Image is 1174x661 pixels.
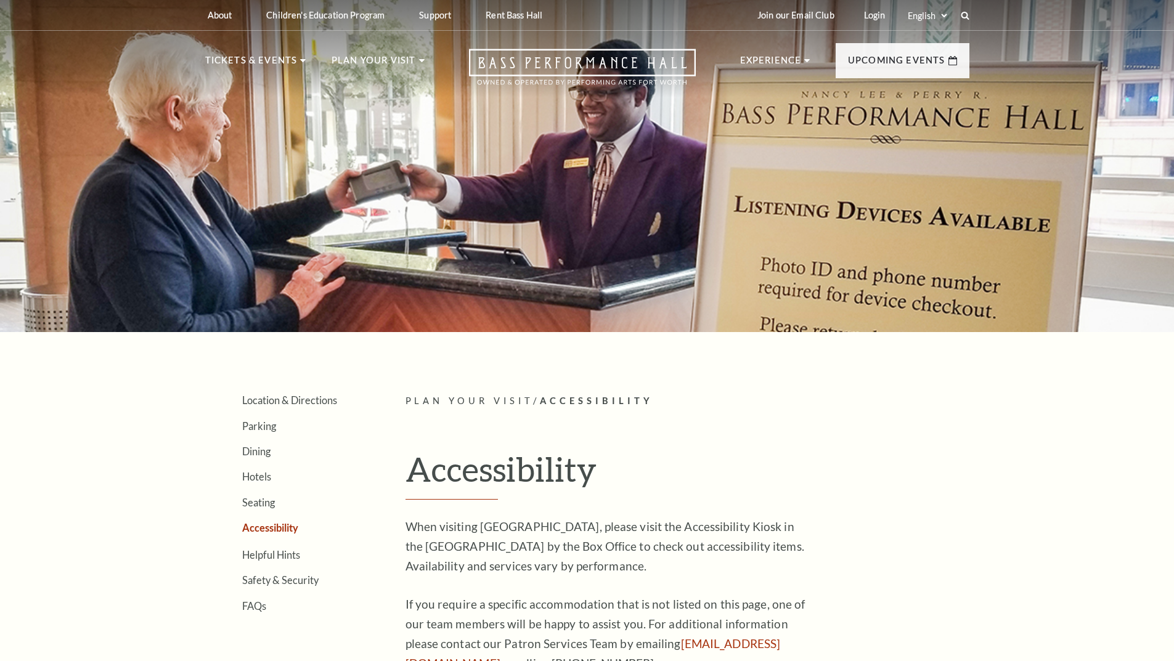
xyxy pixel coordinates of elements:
[242,549,300,561] a: Helpful Hints
[242,420,276,432] a: Parking
[242,600,266,612] a: FAQs
[406,449,969,500] h1: Accessibility
[242,522,298,533] a: Accessibility
[419,10,451,20] p: Support
[540,395,653,406] span: Accessibility
[242,394,337,406] a: Location & Directions
[406,395,534,406] span: Plan Your Visit
[406,394,969,409] p: /
[266,10,385,20] p: Children's Education Program
[848,53,945,75] p: Upcoming Events
[242,471,271,482] a: Hotels
[205,53,298,75] p: Tickets & Events
[242,574,319,586] a: Safety & Security
[208,10,232,20] p: About
[486,10,542,20] p: Rent Bass Hall
[905,10,949,22] select: Select:
[406,517,806,576] p: When visiting [GEOGRAPHIC_DATA], please visit the Accessibility Kiosk in the [GEOGRAPHIC_DATA] by...
[242,497,275,508] a: Seating
[332,53,416,75] p: Plan Your Visit
[740,53,802,75] p: Experience
[242,445,271,457] a: Dining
